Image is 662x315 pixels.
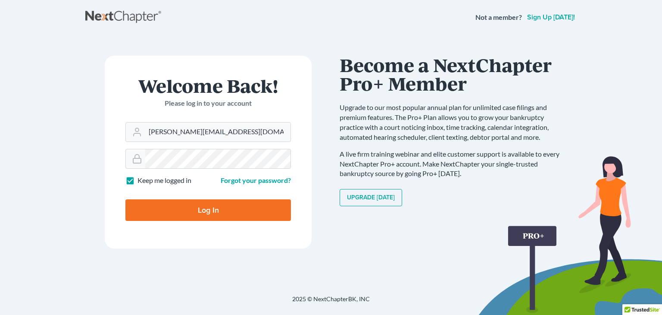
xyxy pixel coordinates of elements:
a: Sign up [DATE]! [525,14,577,21]
p: Please log in to your account [125,98,291,108]
a: Upgrade [DATE] [340,189,402,206]
h1: Become a NextChapter Pro+ Member [340,56,568,92]
h1: Welcome Back! [125,76,291,95]
label: Keep me logged in [137,176,191,186]
p: A live firm training webinar and elite customer support is available to every NextChapter Pro+ ac... [340,149,568,179]
input: Log In [125,199,291,221]
input: Email Address [145,123,290,142]
p: Upgrade to our most popular annual plan for unlimited case filings and premium features. The Pro+... [340,103,568,142]
a: Forgot your password? [221,176,291,184]
strong: Not a member? [475,13,522,22]
div: 2025 © NextChapterBK, INC [85,295,577,310]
